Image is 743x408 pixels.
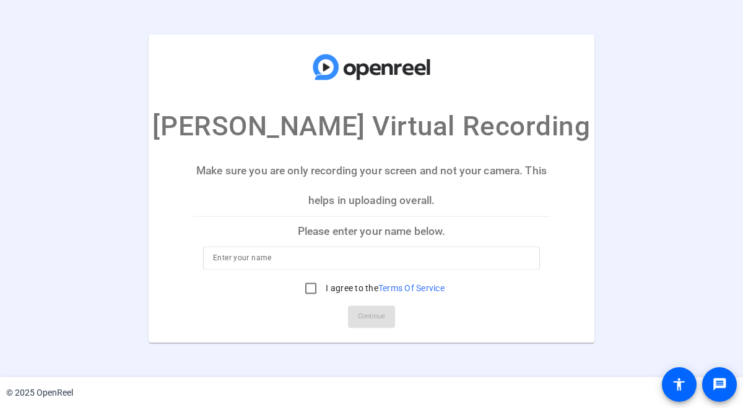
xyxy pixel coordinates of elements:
[323,283,445,295] label: I agree to the
[378,284,445,294] a: Terms Of Service
[6,386,73,399] div: © 2025 OpenReel
[310,46,433,87] img: company-logo
[193,156,550,216] p: Make sure you are only recording your screen and not your camera. This helps in uploading overall.
[213,251,530,266] input: Enter your name
[193,216,550,246] p: Please enter your name below.
[672,377,687,392] mat-icon: accessibility
[712,377,727,392] mat-icon: message
[152,106,590,147] p: [PERSON_NAME] Virtual Recording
